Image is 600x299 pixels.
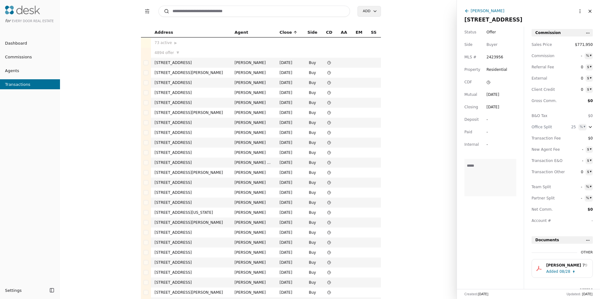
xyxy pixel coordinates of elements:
td: Buy [303,208,322,218]
span: Client Credit [532,86,560,93]
td: Buy [303,188,322,198]
td: [DATE] [276,88,303,98]
td: Buy [303,198,322,208]
td: [PERSON_NAME] [231,178,276,188]
span: $771,950 [575,42,593,48]
td: [STREET_ADDRESS][PERSON_NAME] [151,168,231,178]
span: Side [464,42,472,48]
td: [DATE] [276,168,303,178]
div: - [487,129,498,135]
td: [PERSON_NAME] [231,98,276,108]
td: Buy [303,178,322,188]
span: 08/28 [559,268,570,275]
td: [PERSON_NAME] [231,257,276,267]
span: Team Split [532,184,560,190]
td: Buy [303,267,322,277]
div: ▾ [590,158,592,163]
td: [DATE] [276,287,303,297]
button: Add [357,6,381,17]
td: [DATE] [276,178,303,188]
td: [PERSON_NAME] [231,287,276,297]
td: [STREET_ADDRESS] [151,228,231,238]
td: [STREET_ADDRESS] [151,277,231,287]
span: CDF [464,79,472,85]
td: [STREET_ADDRESS] [151,118,231,128]
span: SS [371,29,377,36]
td: Buy [303,148,322,158]
div: [DATE] [487,104,499,110]
span: Settings [5,287,22,294]
td: [STREET_ADDRESS] [151,148,231,158]
td: [STREET_ADDRESS] [151,158,231,168]
td: [PERSON_NAME] [231,267,276,277]
button: $ [586,169,593,175]
span: [STREET_ADDRESS] [464,17,522,23]
span: Agent [235,29,248,36]
span: 0 [572,169,583,175]
span: Closing [464,104,478,110]
span: - [571,195,582,201]
td: [PERSON_NAME] [231,248,276,257]
td: [DATE] [276,158,303,168]
div: ▾ [590,86,592,92]
td: [DATE] [276,128,303,138]
span: $0 [588,114,593,118]
span: Mutual [464,91,477,98]
span: for [5,18,11,23]
span: Property [464,66,480,73]
span: - [572,158,583,164]
td: [STREET_ADDRESS] [151,178,231,188]
span: 25 [565,124,576,130]
span: 4894 offer [155,50,174,56]
td: [DATE] [276,138,303,148]
td: [STREET_ADDRESS] [151,267,231,277]
td: [DATE] [276,188,303,198]
td: [DATE] [276,248,303,257]
span: [DATE] [478,292,488,296]
td: Buy [303,88,322,98]
td: [STREET_ADDRESS] [151,88,231,98]
td: [PERSON_NAME] [231,208,276,218]
td: [PERSON_NAME] [231,238,276,248]
span: Deposit [464,116,479,123]
td: [PERSON_NAME] [231,108,276,118]
div: Updated: [567,292,592,297]
td: Buy [303,257,322,267]
span: ▶ [174,40,177,46]
span: 0 [572,86,583,93]
td: Buy [303,218,322,228]
span: Every Door Real Estate [12,19,54,23]
button: % [585,184,593,190]
button: Settings [2,285,47,295]
td: [STREET_ADDRESS] [151,138,231,148]
div: [PERSON_NAME] [471,7,504,14]
td: Buy [303,238,322,248]
td: [PERSON_NAME] [231,78,276,88]
td: [PERSON_NAME] [231,88,276,98]
td: [DATE] [276,148,303,158]
span: Commission [535,30,561,36]
td: [STREET_ADDRESS] [151,188,231,198]
span: Side [307,29,317,36]
span: 2423956 [487,54,503,60]
td: [DATE] [276,108,303,118]
td: [DATE] [276,68,303,78]
button: $ [586,86,593,93]
span: 0 [572,64,583,70]
td: [DATE] [276,118,303,128]
td: Buy [303,128,322,138]
div: 73 active [155,40,227,46]
div: ▾ [590,169,592,174]
td: Buy [303,228,322,238]
div: - [487,116,498,123]
div: Office Split [532,124,560,130]
span: CD [326,29,332,36]
div: ▾ [590,64,592,70]
span: Status [464,29,476,35]
span: Address [155,29,173,36]
td: [DATE] [276,78,303,88]
span: [DATE] [582,292,592,296]
td: [STREET_ADDRESS] [151,98,231,108]
td: [PERSON_NAME] [231,188,276,198]
td: Buy [303,108,322,118]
